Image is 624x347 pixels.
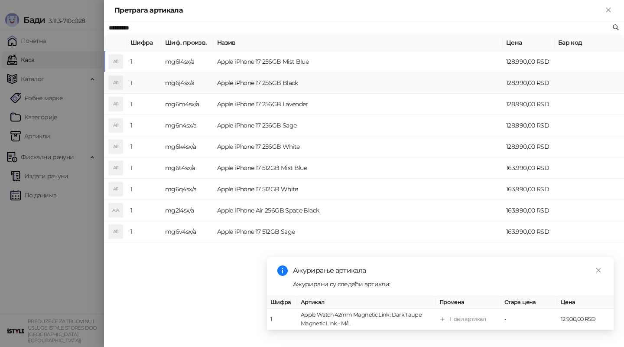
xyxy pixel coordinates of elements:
[127,157,162,179] td: 1
[109,203,123,217] div: AIA
[267,309,297,330] td: 1
[449,315,486,324] div: Нови артикал
[501,296,557,309] th: Стара цена
[127,221,162,242] td: 1
[162,200,214,221] td: mg2l4sx/a
[127,72,162,94] td: 1
[557,309,614,330] td: 12.900,00 RSD
[214,179,503,200] td: Apple iPhone 17 512GB White
[503,72,555,94] td: 128.990,00 RSD
[127,200,162,221] td: 1
[162,221,214,242] td: mg6v4sx/a
[214,94,503,115] td: Apple iPhone 17 256GB Lavender
[214,115,503,136] td: Apple iPhone 17 256GB Sage
[127,51,162,72] td: 1
[503,200,555,221] td: 163.990,00 RSD
[109,55,123,69] div: AI1
[503,179,555,200] td: 163.990,00 RSD
[214,72,503,94] td: Apple iPhone 17 256GB Black
[297,309,436,330] td: Apple Watch 42mm Magnetic Link: Dark Taupe Magnetic Link - M/L
[109,118,123,132] div: AI1
[293,265,603,276] div: Ажурирање артикала
[162,34,214,51] th: Шиф. произв.
[214,34,503,51] th: Назив
[277,265,288,276] span: info-circle
[503,51,555,72] td: 128.990,00 RSD
[503,115,555,136] td: 128.990,00 RSD
[293,279,603,289] div: Ажурирани су следећи артикли:
[267,296,297,309] th: Шифра
[503,136,555,157] td: 128.990,00 RSD
[109,97,123,111] div: AI1
[162,157,214,179] td: mg6t4sx/a
[162,136,214,157] td: mg6k4sx/a
[162,115,214,136] td: mg6n4sx/a
[109,225,123,239] div: AI1
[127,115,162,136] td: 1
[109,182,123,196] div: AI1
[503,34,555,51] th: Цена
[214,200,503,221] td: Apple iPhone Air 256GB Space Black
[503,221,555,242] td: 163.990,00 RSD
[214,51,503,72] td: Apple iPhone 17 256GB Mist Blue
[162,179,214,200] td: mg6q4sx/a
[127,179,162,200] td: 1
[127,34,162,51] th: Шифра
[555,34,624,51] th: Бар код
[114,5,603,16] div: Претрага артикала
[214,157,503,179] td: Apple iPhone 17 512GB Mist Blue
[214,221,503,242] td: Apple iPhone 17 512GB Sage
[127,94,162,115] td: 1
[162,72,214,94] td: mg6j4sx/a
[503,94,555,115] td: 128.990,00 RSD
[603,5,614,16] button: Close
[127,136,162,157] td: 1
[297,296,436,309] th: Артикал
[501,309,557,330] td: -
[503,157,555,179] td: 163.990,00 RSD
[595,267,601,273] span: close
[109,76,123,90] div: AI1
[162,51,214,72] td: mg6l4sx/a
[214,136,503,157] td: Apple iPhone 17 256GB White
[162,94,214,115] td: mg6m4sx/a
[557,296,614,309] th: Цена
[436,296,501,309] th: Промена
[594,265,603,275] a: Close
[109,140,123,154] div: AI1
[109,161,123,175] div: AI1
